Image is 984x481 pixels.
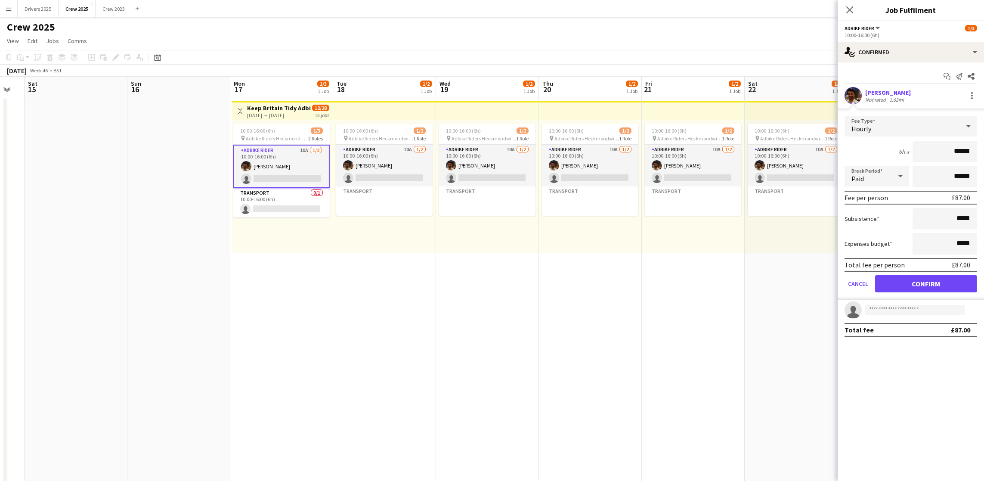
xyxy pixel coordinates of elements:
[53,67,62,74] div: BST
[542,145,638,186] app-card-role: Adbike Rider10A1/210:00-16:00 (6h)[PERSON_NAME]
[312,105,329,111] span: 12/28
[845,261,905,269] div: Total fee per person
[722,135,734,142] span: 1 Role
[542,80,553,87] span: Thu
[845,193,888,202] div: Fee per person
[657,135,722,142] span: Adbike Riders Heckmondwike
[24,35,41,47] a: Edit
[845,32,977,38] div: 10:00-16:00 (6h)
[832,81,844,87] span: 1/2
[748,80,758,87] span: Sat
[439,124,535,216] app-job-card: 10:00-16:00 (6h)1/2 Adbike Riders Heckmondwike1 RoleAdbike Rider10A1/210:00-16:00 (6h)[PERSON_NAM...
[845,25,881,31] button: Adbike Rider
[888,96,906,103] div: 1.62mi
[68,37,87,45] span: Comms
[541,84,553,94] span: 20
[865,96,888,103] div: Not rated
[760,135,825,142] span: Adbike Riders Heckmondwike
[28,67,50,74] span: Week 46
[523,81,535,87] span: 1/2
[619,135,631,142] span: 1 Role
[516,135,529,142] span: 1 Role
[755,127,789,134] span: 10:00-16:00 (6h)
[748,124,844,216] app-job-card: 10:00-16:00 (6h)1/2 Adbike Riders Heckmondwike1 RoleAdbike Rider10A1/210:00-16:00 (6h)[PERSON_NAM...
[130,84,141,94] span: 16
[247,104,311,112] h3: Keep Britain Tidy Adbike Riders Heckmondwike
[232,84,245,94] span: 17
[748,145,844,186] app-card-role: Adbike Rider10A1/210:00-16:00 (6h)[PERSON_NAME]
[644,84,652,94] span: 21
[234,80,245,87] span: Mon
[336,124,433,216] app-job-card: 10:00-16:00 (6h)1/2 Adbike Riders Heckmondwike1 RoleAdbike Rider10A1/210:00-16:00 (6h)[PERSON_NAM...
[315,111,329,118] div: 13 jobs
[838,4,984,16] h3: Job Fulfilment
[851,174,864,183] span: Paid
[438,84,451,94] span: 19
[554,135,619,142] span: Adbike Riders Heckmondwike
[845,215,879,223] label: Subsistence
[336,145,433,186] app-card-role: Adbike Rider10A1/210:00-16:00 (6h)[PERSON_NAME]
[96,0,132,17] button: Crew 2023
[439,80,451,87] span: Wed
[7,37,19,45] span: View
[549,127,584,134] span: 10:00-16:00 (6h)
[246,135,308,142] span: Adbike Riders Heckmondwike
[308,135,323,142] span: 2 Roles
[7,66,27,75] div: [DATE]
[59,0,96,17] button: Crew 2025
[845,275,872,292] button: Cancel
[439,186,535,216] app-card-role-placeholder: Transport
[28,37,37,45] span: Edit
[318,88,329,94] div: 1 Job
[3,35,22,47] a: View
[335,84,347,94] span: 18
[875,275,977,292] button: Confirm
[619,127,631,134] span: 1/2
[233,145,330,188] app-card-role: Adbike Rider10A1/210:00-16:00 (6h)[PERSON_NAME]
[414,127,426,134] span: 1/2
[240,127,275,134] span: 10:00-16:00 (6h)
[899,148,909,155] div: 6h x
[838,42,984,62] div: Confirmed
[645,124,741,216] app-job-card: 10:00-16:00 (6h)1/2 Adbike Riders Heckmondwike1 RoleAdbike Rider10A1/210:00-16:00 (6h)[PERSON_NAM...
[951,326,970,334] div: £87.00
[523,88,535,94] div: 1 Job
[343,127,378,134] span: 10:00-16:00 (6h)
[645,186,741,216] app-card-role-placeholder: Transport
[247,112,311,118] div: [DATE] → [DATE]
[420,81,432,87] span: 1/2
[311,127,323,134] span: 1/3
[832,88,843,94] div: 1 Job
[452,135,516,142] span: Adbike Riders Heckmondwike
[626,81,638,87] span: 1/2
[825,135,837,142] span: 1 Role
[233,188,330,217] app-card-role: Transport0/110:00-16:00 (6h)
[28,80,37,87] span: Sat
[965,25,977,31] span: 1/3
[337,80,347,87] span: Tue
[336,186,433,216] app-card-role-placeholder: Transport
[439,145,535,186] app-card-role: Adbike Rider10A1/210:00-16:00 (6h)[PERSON_NAME]
[747,84,758,94] span: 22
[421,88,432,94] div: 1 Job
[865,89,911,96] div: [PERSON_NAME]
[27,84,37,94] span: 15
[349,135,413,142] span: Adbike Riders Heckmondwike
[851,124,871,133] span: Hourly
[952,261,970,269] div: £87.00
[46,37,59,45] span: Jobs
[952,193,970,202] div: £87.00
[845,25,874,31] span: Adbike Rider
[825,127,837,134] span: 1/2
[729,88,740,94] div: 1 Job
[413,135,426,142] span: 1 Role
[722,127,734,134] span: 1/2
[18,0,59,17] button: Drivers 2025
[645,80,652,87] span: Fri
[542,124,638,216] div: 10:00-16:00 (6h)1/2 Adbike Riders Heckmondwike1 RoleAdbike Rider10A1/210:00-16:00 (6h)[PERSON_NAM...
[845,240,892,248] label: Expenses budget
